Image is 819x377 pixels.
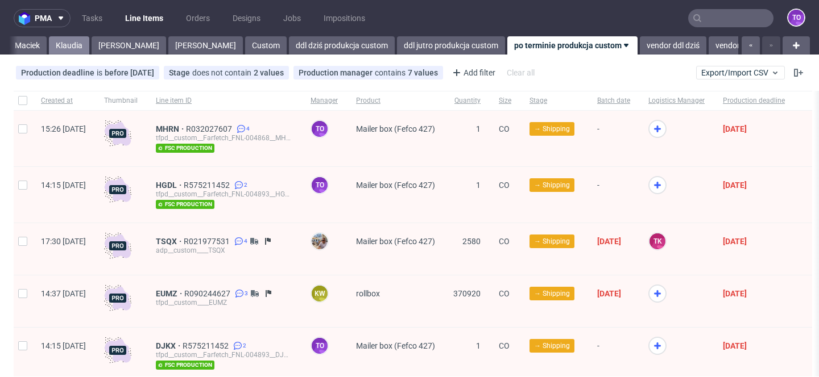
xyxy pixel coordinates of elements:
a: vendor ddl dziś [640,36,706,55]
img: Michał Palasek [312,233,328,249]
span: Batch date [597,96,630,106]
span: 2 [244,181,247,190]
span: Mailer box (Fefco 427) [356,181,435,190]
a: ddl dziś produkcja custom [289,36,395,55]
span: rollbox [356,289,380,298]
span: R021977531 [184,237,232,246]
div: Clear all [504,65,537,81]
a: R032027607 [186,124,234,133]
span: 1 [476,341,481,350]
img: pro-icon.017ec5509f39f3e742e3.png [104,120,131,147]
span: contains [375,68,408,77]
figcaption: to [312,121,328,137]
span: → Shipping [534,236,570,246]
img: pro-icon.017ec5509f39f3e742e3.png [104,176,131,203]
span: 17:30 [DATE] [41,237,86,246]
a: TSQX [156,237,184,246]
img: pro-icon.017ec5509f39f3e742e3.png [104,284,131,312]
div: Add filter [448,64,498,82]
a: vendor ddl jutro [709,36,777,55]
span: - [597,181,630,209]
span: 1 [476,181,481,190]
img: pro-icon.017ec5509f39f3e742e3.png [104,337,131,364]
span: Stage [530,96,579,106]
a: Custom [245,36,287,55]
a: [PERSON_NAME] [92,36,166,55]
span: fsc production [156,361,214,370]
span: 14:15 [DATE] [41,341,86,350]
a: DJKX [156,341,183,350]
a: Line Items [118,9,170,27]
span: Export/Import CSV [701,68,780,77]
figcaption: to [312,177,328,193]
span: 14:37 [DATE] [41,289,86,298]
figcaption: TK [650,233,665,249]
a: Jobs [276,9,308,27]
span: Mailer box (Fefco 427) [356,341,435,350]
span: CO [499,181,510,190]
a: 2 [231,341,246,350]
span: - [597,124,630,153]
span: Line item ID [156,96,292,106]
span: [DATE] [597,289,621,298]
span: Mailer box (Fefco 427) [356,124,435,133]
span: Logistics Manager [648,96,705,106]
button: pma [14,9,71,27]
span: → Shipping [534,180,570,190]
a: 2 [232,181,247,190]
a: ddl jutro produkcja custom [397,36,505,55]
a: R575211452 [183,341,231,350]
span: CO [499,341,510,350]
a: 3 [233,289,248,298]
a: Designs [226,9,267,27]
a: [PERSON_NAME] [168,36,243,55]
span: Mailer box (Fefco 427) [356,237,435,246]
span: → Shipping [534,341,570,351]
img: logo [19,12,35,25]
div: 2 values [254,68,284,77]
a: R575211452 [184,181,232,190]
span: 2 [243,341,246,350]
figcaption: KW [312,286,328,301]
div: tfpd__custom__Farfetch_FNL-004868__MHRN [156,133,292,143]
a: EUMZ [156,289,184,298]
span: [DATE] [723,237,747,246]
span: R090244627 [184,289,233,298]
span: does not contain [192,68,254,77]
a: MHRN [156,124,186,133]
a: Maciek [8,36,47,55]
span: Quantity [453,96,481,106]
div: before [DATE] [105,68,154,77]
span: fsc production [156,144,214,153]
span: HGDL [156,181,184,190]
span: 4 [246,124,250,133]
span: Production deadline [21,68,97,77]
a: Impositions [317,9,372,27]
div: tfpd__custom____EUMZ [156,298,292,307]
span: CO [499,237,510,246]
span: - [597,341,630,370]
span: Size [499,96,511,106]
span: 15:26 [DATE] [41,124,86,133]
span: → Shipping [534,124,570,134]
span: Stage [169,68,192,77]
div: adp__custom____TSQX [156,246,292,255]
span: 4 [244,237,247,246]
span: Created at [41,96,86,106]
span: 3 [245,289,248,298]
span: [DATE] [597,237,621,246]
a: 4 [232,237,247,246]
span: Manager [311,96,338,106]
span: 2580 [462,237,481,246]
img: pro-icon.017ec5509f39f3e742e3.png [104,232,131,259]
figcaption: to [788,10,804,26]
span: 1 [476,124,481,133]
a: Klaudia [49,36,89,55]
